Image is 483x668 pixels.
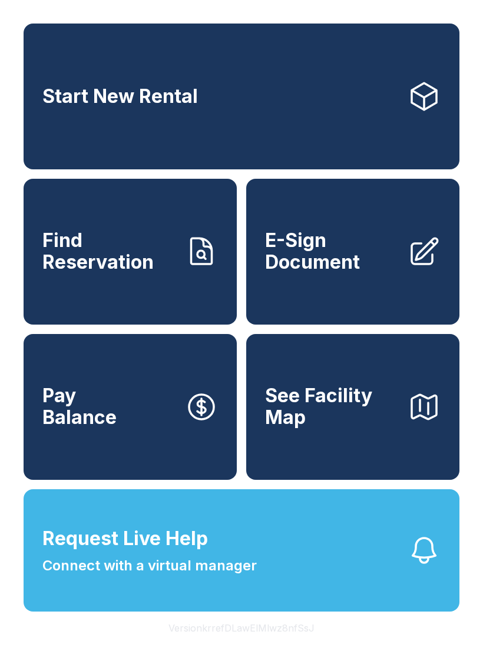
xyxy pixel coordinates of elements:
span: See Facility Map [265,385,398,428]
button: PayBalance [24,334,237,480]
button: Request Live HelpConnect with a virtual manager [24,489,459,612]
a: Find Reservation [24,179,237,325]
button: VersionkrrefDLawElMlwz8nfSsJ [159,612,324,644]
button: See Facility Map [246,334,459,480]
span: Start New Rental [42,86,198,108]
span: Find Reservation [42,230,176,273]
span: Connect with a virtual manager [42,555,257,576]
a: Start New Rental [24,24,459,169]
a: E-Sign Document [246,179,459,325]
span: Request Live Help [42,525,208,553]
span: Pay Balance [42,385,117,428]
span: E-Sign Document [265,230,398,273]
